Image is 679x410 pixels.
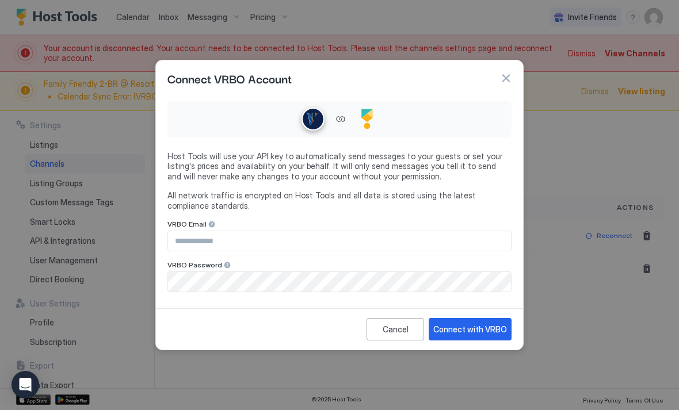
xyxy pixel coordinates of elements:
[168,231,511,251] input: Input Field
[167,260,222,269] span: VRBO Password
[167,70,292,87] span: Connect VRBO Account
[433,323,507,335] div: Connect with VRBO
[167,220,207,228] span: VRBO Email
[367,318,424,340] button: Cancel
[167,190,512,210] span: All network traffic is encrypted on Host Tools and all data is stored using the latest compliance...
[383,323,409,335] div: Cancel
[429,318,512,340] button: Connect with VRBO
[12,371,39,398] div: Open Intercom Messenger
[168,272,511,292] input: Input Field
[167,151,512,182] span: Host Tools will use your API key to automatically send messages to your guests or set your listin...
